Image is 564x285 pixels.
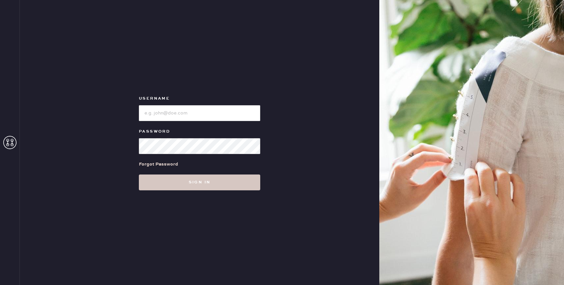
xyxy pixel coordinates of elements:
[139,105,260,121] input: e.g. john@doe.com
[139,161,178,168] div: Forgot Password
[139,154,178,174] a: Forgot Password
[139,95,260,103] label: Username
[139,128,260,136] label: Password
[139,174,260,190] button: Sign in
